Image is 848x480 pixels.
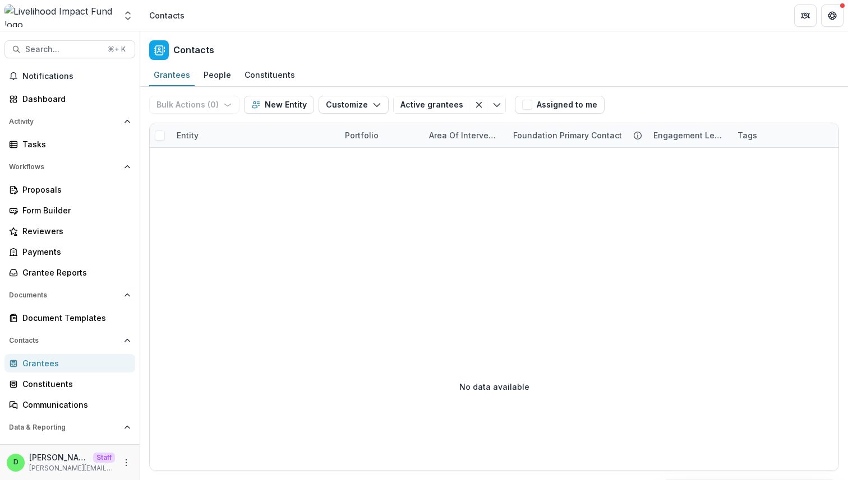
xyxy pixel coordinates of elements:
div: Area of intervention [422,123,506,147]
a: Grantee Reports [4,263,135,282]
div: Tags [731,123,843,147]
div: Foundation Primary Contact [506,123,647,147]
span: Search... [25,45,101,54]
button: Open Workflows [4,158,135,176]
p: [PERSON_NAME] [29,451,89,463]
div: Payments [22,246,126,258]
button: Get Help [821,4,844,27]
a: Dashboard [4,90,135,108]
a: Reviewers [4,222,135,240]
button: Open Data & Reporting [4,418,135,436]
div: Foundation Primary Contact [506,129,629,141]
span: Notifications [22,72,131,81]
div: Divyansh [13,459,19,466]
button: Search... [4,40,135,58]
p: [PERSON_NAME][EMAIL_ADDRESS][DOMAIN_NAME] [29,463,115,473]
a: Constituents [4,375,135,393]
div: Portfolio [338,123,422,147]
div: Grantees [22,357,126,369]
a: Form Builder [4,201,135,220]
span: Documents [9,291,119,299]
div: Document Templates [22,312,126,324]
a: Dashboard [4,441,135,459]
span: Activity [9,118,119,125]
button: Clear filter [470,96,488,114]
div: Constituents [240,67,299,83]
div: Grantees [149,67,195,83]
a: Communications [4,395,135,414]
div: Entity [170,123,338,147]
div: Portfolio [338,129,385,141]
a: Tasks [4,135,135,153]
button: Open Contacts [4,332,135,349]
a: Document Templates [4,309,135,327]
div: Contacts [149,10,185,21]
button: More [119,456,133,469]
div: Engagement level [647,129,731,141]
nav: breadcrumb [145,7,189,24]
p: No data available [459,381,529,393]
button: Customize [319,96,389,114]
button: Open Activity [4,113,135,131]
h2: Contacts [173,45,214,55]
button: Open entity switcher [120,4,136,27]
a: Grantees [4,354,135,372]
div: People [199,67,236,83]
button: Notifications [4,67,135,85]
button: Toggle menu [488,96,506,114]
button: Active grantees [393,96,470,114]
button: Partners [794,4,817,27]
div: Area of intervention [422,129,506,141]
div: Engagement level [647,123,731,147]
div: Reviewers [22,225,126,237]
div: Constituents [22,378,126,390]
div: Proposals [22,184,126,195]
span: Contacts [9,337,119,344]
div: Tasks [22,138,126,150]
span: Data & Reporting [9,423,119,431]
a: Payments [4,243,135,261]
div: Form Builder [22,204,126,216]
span: Workflows [9,163,119,171]
p: Staff [93,453,115,463]
a: Constituents [240,64,299,86]
a: Grantees [149,64,195,86]
div: Communications [22,399,126,411]
div: Grantee Reports [22,267,126,278]
div: Entity [170,129,205,141]
button: Assigned to me [515,96,605,114]
button: Bulk Actions (0) [149,96,239,114]
button: New Entity [244,96,314,114]
button: Open Documents [4,286,135,304]
div: Dashboard [22,93,126,105]
div: ⌘ + K [105,43,128,55]
img: Livelihood Impact Fund logo [4,4,116,27]
a: People [199,64,236,86]
div: Tags [731,129,764,141]
a: Proposals [4,180,135,199]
